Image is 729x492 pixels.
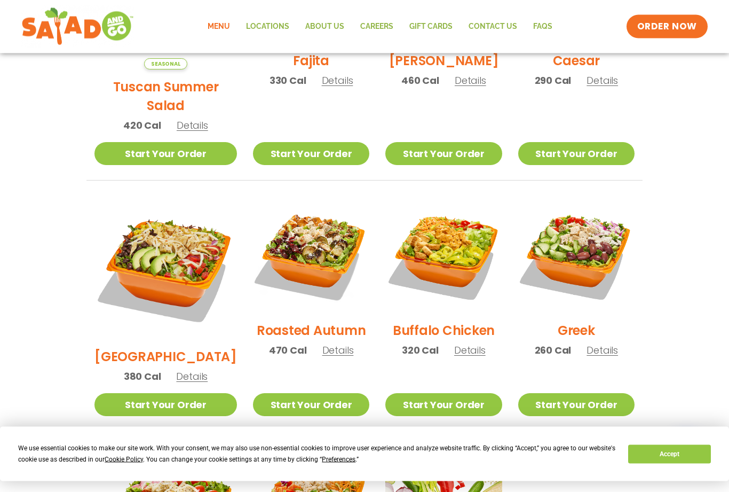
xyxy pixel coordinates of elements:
[94,143,237,166] a: Start Your Order
[94,197,237,340] img: Product photo for BBQ Ranch Salad
[628,445,710,464] button: Accept
[454,344,486,357] span: Details
[518,143,635,166] a: Start Your Order
[253,197,369,314] img: Product photo for Roasted Autumn Salad
[94,78,237,115] h2: Tuscan Summer Salad
[455,74,486,88] span: Details
[21,5,134,48] img: new-SAG-logo-768×292
[385,394,502,417] a: Start Your Order
[177,119,208,132] span: Details
[401,74,439,88] span: 460 Cal
[293,52,329,71] h2: Fajita
[18,443,615,465] div: We use essential cookies to make our site work. With your consent, we may also use non-essential ...
[269,343,307,358] span: 470 Cal
[200,14,238,39] a: Menu
[270,74,306,88] span: 330 Cal
[558,322,595,340] h2: Greek
[253,143,369,166] a: Start Your Order
[253,394,369,417] a: Start Your Order
[518,394,635,417] a: Start Your Order
[322,344,354,357] span: Details
[124,370,161,384] span: 380 Cal
[257,322,366,340] h2: Roasted Autumn
[637,20,697,33] span: ORDER NOW
[105,456,143,463] span: Cookie Policy
[176,370,208,384] span: Details
[94,394,237,417] a: Start Your Order
[535,343,572,358] span: 260 Cal
[123,119,161,133] span: 420 Cal
[402,343,439,358] span: 320 Cal
[393,322,495,340] h2: Buffalo Chicken
[144,59,187,70] span: Seasonal
[322,74,353,88] span: Details
[461,14,525,39] a: Contact Us
[518,197,635,314] img: Product photo for Greek Salad
[238,14,297,39] a: Locations
[322,456,355,463] span: Preferences
[352,14,401,39] a: Careers
[385,143,502,166] a: Start Your Order
[525,14,560,39] a: FAQs
[401,14,461,39] a: GIFT CARDS
[385,197,502,314] img: Product photo for Buffalo Chicken Salad
[297,14,352,39] a: About Us
[553,52,600,71] h2: Caesar
[535,74,572,88] span: 290 Cal
[587,344,618,357] span: Details
[587,74,618,88] span: Details
[200,14,560,39] nav: Menu
[94,348,237,366] h2: [GEOGRAPHIC_DATA]
[627,15,708,38] a: ORDER NOW
[389,52,499,71] h2: [PERSON_NAME]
